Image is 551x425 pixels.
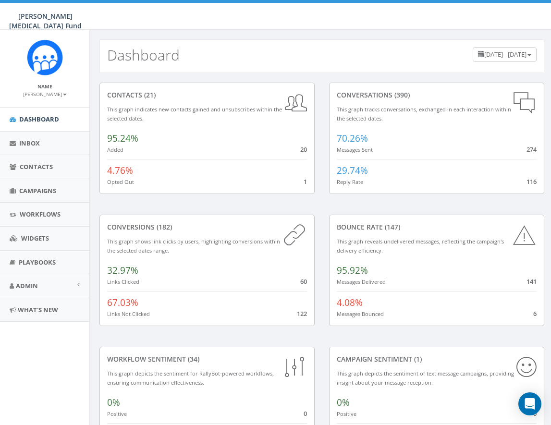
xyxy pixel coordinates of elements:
[107,238,280,254] small: This graph shows link clicks by users, highlighting conversions within the selected dates range.
[18,305,58,314] span: What's New
[518,392,541,415] div: Open Intercom Messenger
[19,139,40,147] span: Inbox
[337,178,363,185] small: Reply Rate
[107,178,134,185] small: Opted Out
[107,222,307,232] div: conversions
[527,145,537,154] span: 274
[107,296,138,309] span: 67.03%
[19,115,59,123] span: Dashboard
[304,177,307,186] span: 1
[337,354,537,364] div: Campaign Sentiment
[155,222,172,231] span: (182)
[337,106,511,122] small: This graph tracks conversations, exchanged in each interaction within the selected dates.
[19,258,56,267] span: Playbooks
[484,50,527,59] span: [DATE] - [DATE]
[27,39,63,75] img: Rally_Corp_Logo_1.png
[527,177,537,186] span: 116
[337,310,384,317] small: Messages Bounced
[19,186,56,195] span: Campaigns
[383,222,400,231] span: (147)
[107,410,127,417] small: Positive
[107,132,138,145] span: 95.24%
[107,106,282,122] small: This graph indicates new contacts gained and unsubscribes within the selected dates.
[23,91,67,97] small: [PERSON_NAME]
[337,132,368,145] span: 70.26%
[533,309,537,318] span: 6
[297,309,307,318] span: 122
[107,310,150,317] small: Links Not Clicked
[300,145,307,154] span: 20
[300,277,307,286] span: 60
[337,222,537,232] div: Bounce Rate
[337,146,373,153] small: Messages Sent
[412,354,422,364] span: (1)
[337,278,386,285] small: Messages Delivered
[107,164,133,177] span: 4.76%
[337,238,504,254] small: This graph reveals undelivered messages, reflecting the campaign's delivery efficiency.
[107,354,307,364] div: Workflow Sentiment
[107,396,120,409] span: 0%
[337,296,363,309] span: 4.08%
[304,409,307,418] span: 0
[337,396,350,409] span: 0%
[21,234,49,243] span: Widgets
[107,47,180,63] h2: Dashboard
[107,90,307,100] div: contacts
[107,264,138,277] span: 32.97%
[9,12,82,30] span: [PERSON_NAME] [MEDICAL_DATA] Fund
[107,370,274,386] small: This graph depicts the sentiment for RallyBot-powered workflows, ensuring communication effective...
[527,277,537,286] span: 141
[37,83,52,90] small: Name
[107,278,139,285] small: Links Clicked
[392,90,410,99] span: (390)
[20,162,53,171] span: Contacts
[337,264,368,277] span: 95.92%
[337,164,368,177] span: 29.74%
[337,370,514,386] small: This graph depicts the sentiment of text message campaigns, providing insight about your message ...
[186,354,199,364] span: (34)
[16,281,38,290] span: Admin
[23,89,67,98] a: [PERSON_NAME]
[337,90,537,100] div: conversations
[337,410,356,417] small: Positive
[107,146,123,153] small: Added
[142,90,156,99] span: (21)
[20,210,61,219] span: Workflows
